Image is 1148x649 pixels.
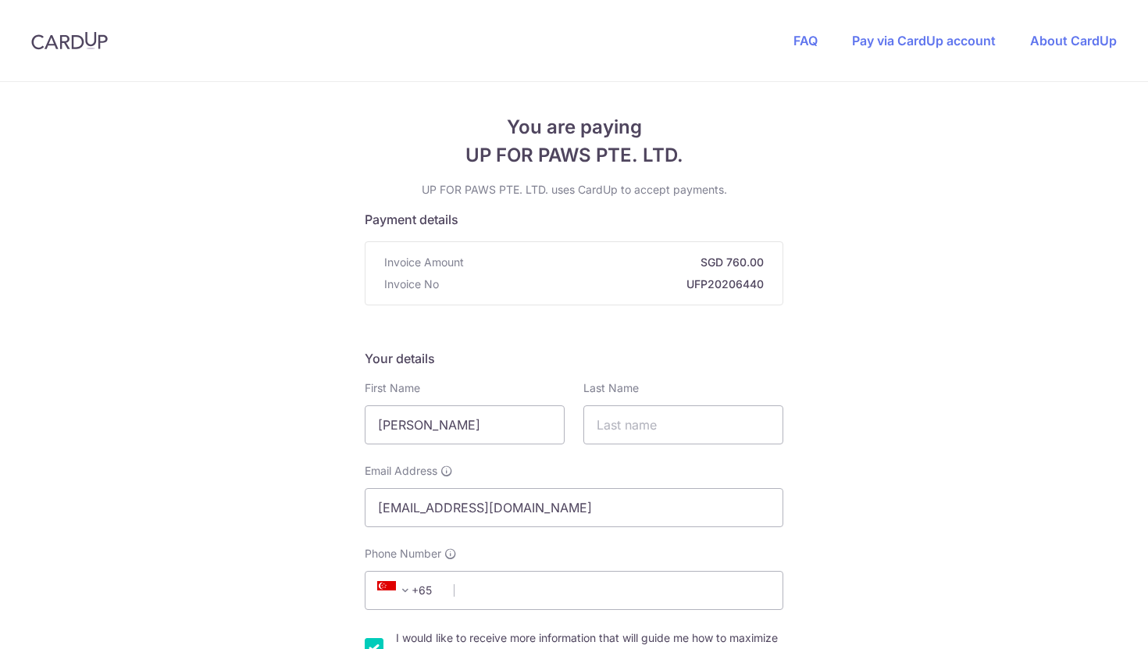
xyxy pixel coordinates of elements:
strong: UFP20206440 [445,276,764,292]
a: About CardUp [1030,33,1117,48]
p: UP FOR PAWS PTE. LTD. uses CardUp to accept payments. [365,182,783,198]
span: You are paying [365,113,783,141]
input: Email address [365,488,783,527]
span: Invoice Amount [384,255,464,270]
span: UP FOR PAWS PTE. LTD. [365,141,783,169]
label: First Name [365,380,420,396]
input: First name [365,405,565,444]
h5: Payment details [365,210,783,229]
input: Last name [583,405,783,444]
span: +65 [377,581,415,600]
h5: Your details [365,349,783,368]
span: Email Address [365,463,437,479]
span: Invoice No [384,276,439,292]
a: FAQ [793,33,818,48]
a: Pay via CardUp account [852,33,996,48]
img: CardUp [31,31,108,50]
strong: SGD 760.00 [470,255,764,270]
label: Last Name [583,380,639,396]
span: +65 [373,581,443,600]
span: Phone Number [365,546,441,562]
